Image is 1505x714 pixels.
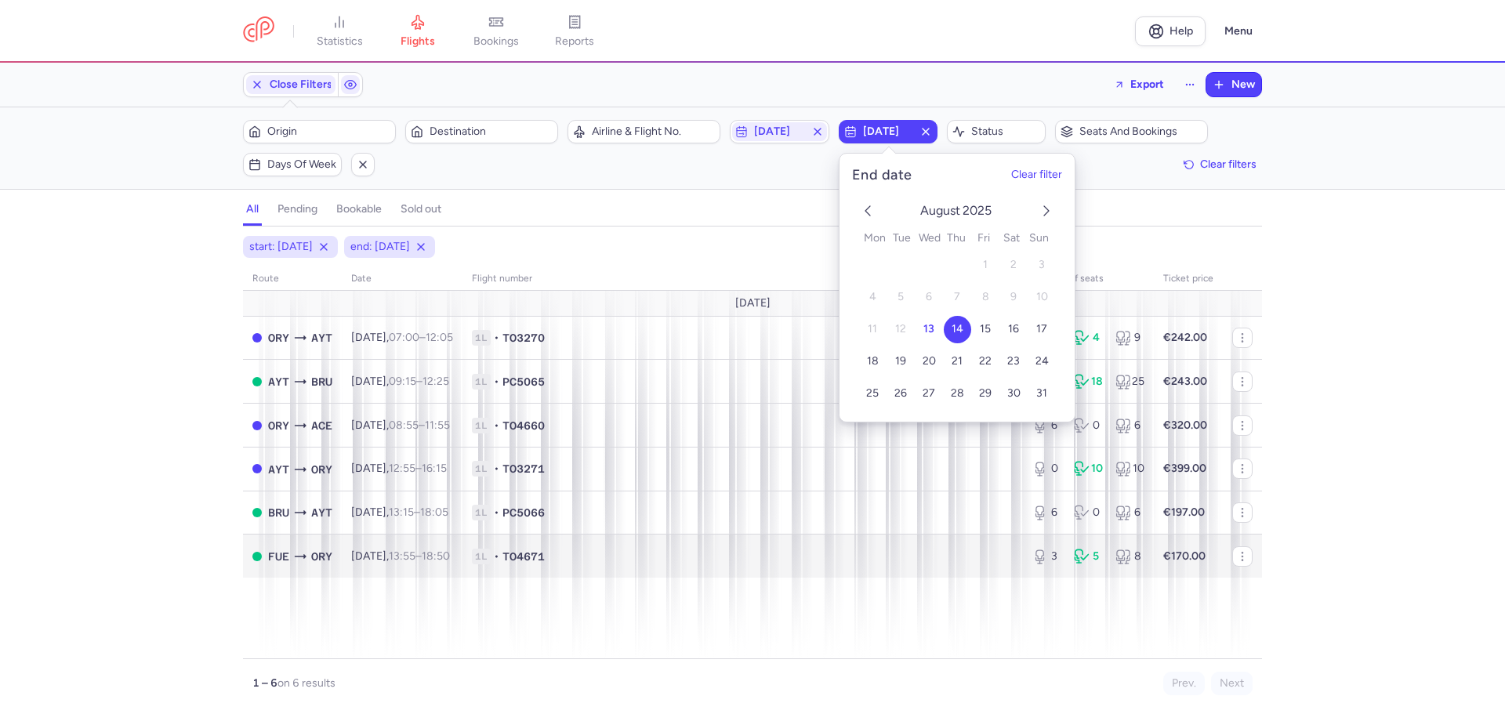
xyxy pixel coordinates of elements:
[915,316,942,343] button: 13
[494,461,499,477] span: •
[1163,331,1207,344] strong: €242.00
[350,239,410,255] span: end: [DATE]
[244,73,338,96] button: Close Filters
[389,549,415,563] time: 13:55
[389,331,453,344] span: –
[502,374,545,390] span: PC5065
[1032,549,1061,564] div: 3
[422,549,450,563] time: 18:50
[473,34,519,49] span: bookings
[1074,330,1103,346] div: 4
[494,374,499,390] span: •
[1079,125,1202,138] span: Seats and bookings
[1011,169,1062,182] button: Clear filter
[1032,505,1061,520] div: 6
[1037,201,1056,223] button: next month
[502,505,545,520] span: PC5066
[999,380,1027,408] button: 30
[494,549,499,564] span: •
[1074,461,1103,477] div: 10
[1074,505,1103,520] div: 0
[555,34,594,49] span: reports
[268,417,289,434] span: Orly, Paris, France
[1055,120,1208,143] button: Seats and bookings
[895,355,906,368] span: 19
[858,201,877,223] button: previous month
[243,267,342,291] th: route
[971,125,1040,138] span: Status
[1028,380,1055,408] button: 31
[887,284,914,311] button: 5
[405,120,558,143] button: Destination
[472,549,491,564] span: 1L
[1154,267,1223,291] th: Ticket price
[1178,153,1262,176] button: Clear filters
[502,461,545,477] span: TO3271
[494,330,499,346] span: •
[1008,323,1019,336] span: 16
[317,34,363,49] span: statistics
[915,348,942,375] button: 20
[980,323,991,336] span: 15
[887,316,914,343] button: 12
[923,387,935,400] span: 27
[979,387,992,400] span: 29
[502,549,545,564] span: TO4671
[858,348,886,375] button: 18
[963,203,994,218] span: 2025
[502,330,545,346] span: TO3270
[1074,374,1103,390] div: 18
[1006,387,1020,400] span: 30
[1010,259,1017,272] span: 2
[981,291,988,304] span: 8
[426,331,453,344] time: 12:05
[422,462,447,475] time: 16:15
[379,14,457,49] a: flights
[923,323,934,336] span: 13
[895,323,906,336] span: 12
[1115,505,1144,520] div: 6
[999,348,1027,375] button: 23
[389,331,419,344] time: 07:00
[351,419,450,432] span: [DATE],
[1104,72,1174,97] button: Export
[243,120,396,143] button: Origin
[1163,549,1206,563] strong: €170.00
[268,329,289,346] span: Orly, Paris, France
[754,125,804,138] span: [DATE]
[592,125,715,138] span: Airline & Flight No.
[971,380,999,408] button: 29
[277,202,317,216] h4: pending
[300,14,379,49] a: statistics
[311,329,332,346] span: AYT
[267,125,390,138] span: Origin
[947,120,1046,143] button: Status
[389,506,414,519] time: 13:15
[472,374,491,390] span: 1L
[336,202,382,216] h4: bookable
[943,316,970,343] button: 14
[1028,284,1055,311] button: 10
[472,418,491,433] span: 1L
[735,297,771,310] span: [DATE]
[1163,419,1207,432] strong: €320.00
[920,203,963,218] span: August
[1115,330,1144,346] div: 9
[425,419,450,432] time: 11:55
[1028,348,1055,375] button: 24
[951,323,963,336] span: 14
[894,387,907,400] span: 26
[1036,387,1047,400] span: 31
[898,291,904,304] span: 5
[1007,355,1020,368] span: 23
[568,120,720,143] button: Airline & Flight No.
[971,252,999,279] button: 1
[268,373,289,390] span: Antalya, Antalya, Turkey
[915,284,942,311] button: 6
[999,284,1027,311] button: 9
[1035,355,1048,368] span: 24
[1163,375,1207,388] strong: €243.00
[1023,267,1154,291] th: number of seats
[502,418,545,433] span: TO4660
[952,355,963,368] span: 21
